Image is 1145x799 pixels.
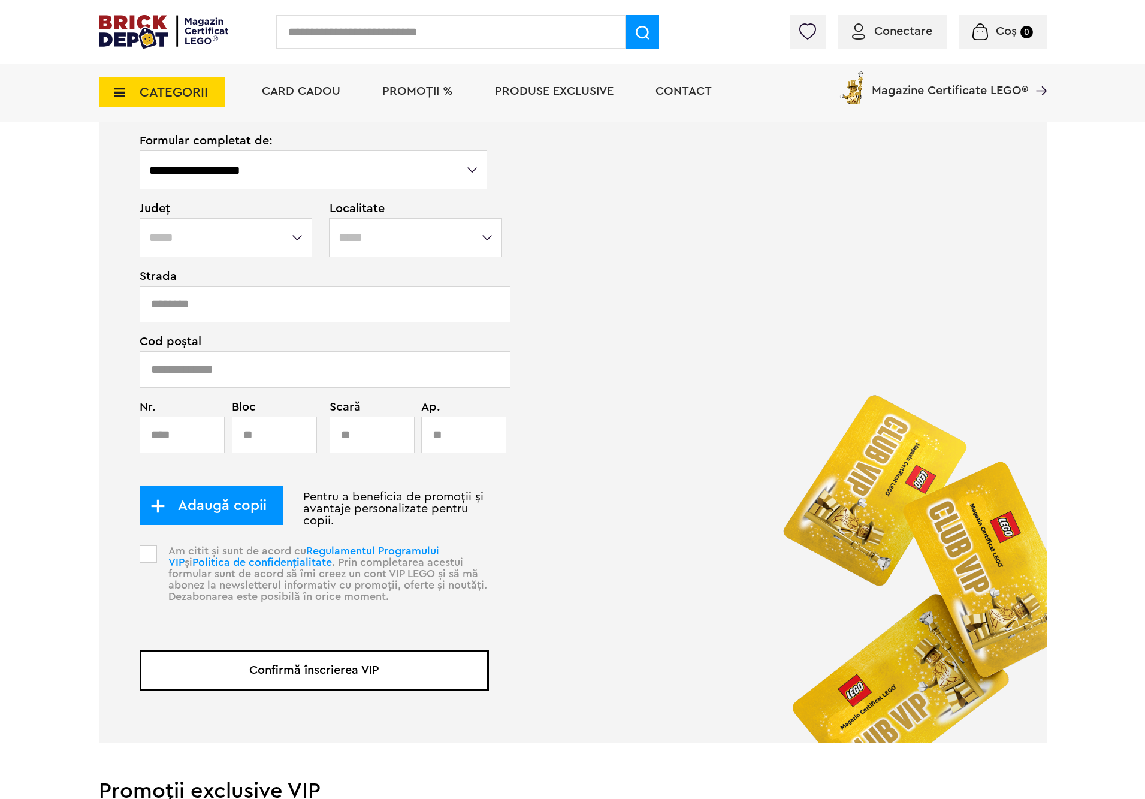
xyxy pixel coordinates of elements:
span: Coș [996,25,1017,37]
button: Confirmă înscrierea VIP [140,650,489,691]
a: Contact [655,85,712,97]
p: Pentru a beneficia de promoții și avantaje personalizate pentru copii. [140,491,489,527]
a: Conectare [852,25,932,37]
a: Produse exclusive [495,85,614,97]
span: Localitate [330,203,489,215]
span: Cod poștal [140,336,489,348]
span: Nr. [140,401,218,413]
span: Adaugă copii [165,499,267,512]
small: 0 [1020,26,1033,38]
span: Ap. [421,401,471,413]
span: Scară [330,401,392,413]
span: CATEGORII [140,86,208,99]
a: Regulamentul Programului VIP [168,545,439,568]
span: Județ [140,203,315,215]
a: PROMOȚII % [382,85,453,97]
a: Politica de confidențialitate [192,557,332,568]
span: Bloc [232,401,310,413]
a: Card Cadou [262,85,340,97]
img: vip_page_image [763,375,1047,743]
span: Formular completat de: [140,135,489,147]
img: add_child [150,499,165,514]
a: Magazine Certificate LEGO® [1028,69,1047,81]
span: Conectare [874,25,932,37]
span: Magazine Certificate LEGO® [872,69,1028,97]
p: Am citit și sunt de acord cu și . Prin completarea acestui formular sunt de acord să îmi creez un... [161,545,489,623]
